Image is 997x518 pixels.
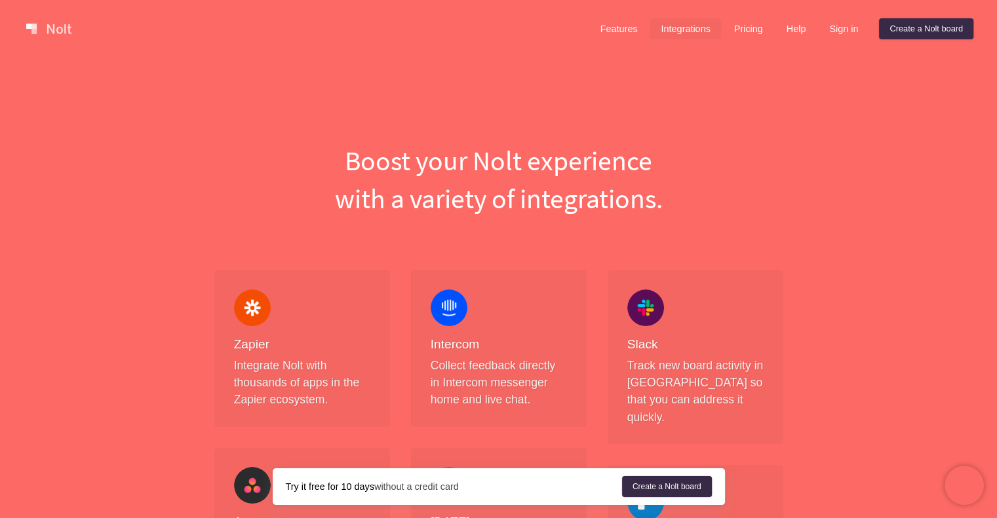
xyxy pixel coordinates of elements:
[627,357,764,426] p: Track new board activity in [GEOGRAPHIC_DATA] so that you can address it quickly.
[431,337,567,353] h4: Intercom
[724,18,773,39] a: Pricing
[590,18,648,39] a: Features
[204,141,794,217] h1: Boost your Nolt experience with a variety of integrations.
[819,18,869,39] a: Sign in
[879,18,973,39] a: Create a Nolt board
[286,481,374,492] strong: Try it free for 10 days
[627,337,764,353] h4: Slack
[234,357,370,409] p: Integrate Nolt with thousands of apps in the Zapier ecosystem.
[622,476,712,497] a: Create a Nolt board
[286,480,622,493] div: without a credit card
[234,337,370,353] h4: Zapier
[431,357,567,409] p: Collect feedback directly in Intercom messenger home and live chat.
[945,466,984,505] iframe: Chatra live chat
[776,18,817,39] a: Help
[650,18,720,39] a: Integrations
